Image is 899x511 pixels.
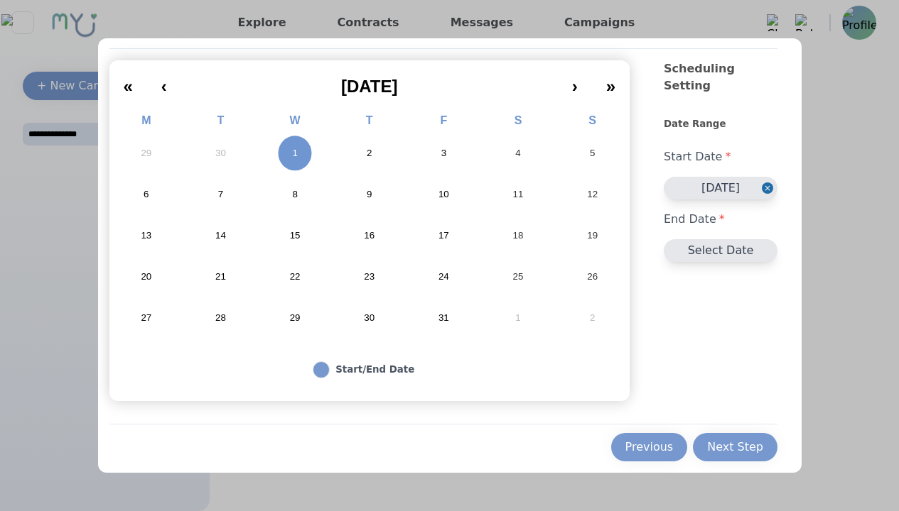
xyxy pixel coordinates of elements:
button: October 8, 2025 [258,174,333,215]
button: October 15, 2025 [258,215,333,256]
button: October 11, 2025 [481,174,556,215]
div: Scheduling Setting [664,60,777,117]
button: › [558,66,592,97]
abbr: October 11, 2025 [513,188,524,201]
abbr: Friday [440,114,447,126]
span: [DATE] [341,77,398,96]
button: October 16, 2025 [332,215,407,256]
button: October 18, 2025 [481,215,556,256]
abbr: Saturday [515,114,522,126]
abbr: October 9, 2025 [367,188,372,201]
button: Select Date [664,239,777,262]
abbr: October 24, 2025 [438,270,449,283]
abbr: November 2, 2025 [590,312,595,324]
abbr: October 4, 2025 [515,147,520,160]
abbr: October 13, 2025 [141,229,151,242]
button: November 1, 2025 [481,297,556,339]
abbr: October 26, 2025 [587,270,598,283]
button: October 21, 2025 [183,256,258,297]
button: » [592,66,630,97]
abbr: Monday [141,114,151,126]
button: October 9, 2025 [332,174,407,215]
abbr: November 1, 2025 [515,312,520,324]
div: Date Range [664,117,777,137]
div: End Date [664,199,777,239]
abbr: October 16, 2025 [364,229,375,242]
button: October 26, 2025 [555,256,630,297]
abbr: Tuesday [217,114,225,126]
div: Start Date [664,137,777,177]
abbr: October 3, 2025 [441,147,446,160]
button: October 7, 2025 [183,174,258,215]
button: Next Step [693,433,777,461]
button: « [109,66,147,97]
button: October 14, 2025 [183,215,258,256]
button: October 28, 2025 [183,297,258,339]
button: October 17, 2025 [407,215,481,256]
button: October 5, 2025 [555,133,630,174]
button: October 20, 2025 [109,256,184,297]
abbr: September 30, 2025 [215,147,226,160]
abbr: October 19, 2025 [587,229,598,242]
abbr: October 2, 2025 [367,147,372,160]
button: October 4, 2025 [481,133,556,174]
abbr: October 1, 2025 [292,147,297,160]
abbr: Thursday [366,114,373,126]
abbr: October 5, 2025 [590,147,595,160]
abbr: October 7, 2025 [218,188,223,201]
abbr: October 17, 2025 [438,229,449,242]
abbr: October 28, 2025 [215,312,226,324]
button: Close [762,177,777,199]
abbr: September 29, 2025 [141,147,151,160]
abbr: October 18, 2025 [513,229,524,242]
button: October 12, 2025 [555,174,630,215]
abbr: October 10, 2025 [438,188,449,201]
abbr: October 25, 2025 [513,270,524,283]
abbr: Sunday [588,114,596,126]
button: October 27, 2025 [109,297,184,339]
button: October 23, 2025 [332,256,407,297]
button: November 2, 2025 [555,297,630,339]
abbr: October 14, 2025 [215,229,226,242]
abbr: October 21, 2025 [215,270,226,283]
button: October 29, 2025 [258,297,333,339]
button: September 30, 2025 [183,133,258,174]
div: Start/End Date [335,363,414,377]
abbr: October 22, 2025 [290,270,301,283]
abbr: Wednesday [290,114,301,126]
button: ‹ [147,66,181,97]
button: October 3, 2025 [407,133,481,174]
abbr: October 23, 2025 [364,270,375,283]
button: October 19, 2025 [555,215,630,256]
abbr: October 12, 2025 [587,188,598,201]
div: Next Step [707,439,763,456]
abbr: October 8, 2025 [292,188,297,201]
abbr: October 30, 2025 [364,312,375,324]
button: October 24, 2025 [407,256,481,297]
button: October 25, 2025 [481,256,556,297]
abbr: October 15, 2025 [290,229,301,242]
button: [DATE] [181,66,558,97]
button: October 6, 2025 [109,174,184,215]
button: October 13, 2025 [109,215,184,256]
abbr: October 29, 2025 [290,312,301,324]
button: October 2, 2025 [332,133,407,174]
button: October 10, 2025 [407,174,481,215]
button: October 22, 2025 [258,256,333,297]
button: October 31, 2025 [407,297,481,339]
abbr: October 31, 2025 [438,312,449,324]
abbr: October 6, 2025 [144,188,149,201]
button: [DATE] [664,177,777,199]
abbr: October 20, 2025 [141,270,151,283]
button: October 1, 2025 [258,133,333,174]
button: Previous [611,433,688,461]
abbr: October 27, 2025 [141,312,151,324]
button: October 30, 2025 [332,297,407,339]
div: Previous [625,439,674,456]
button: September 29, 2025 [109,133,184,174]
